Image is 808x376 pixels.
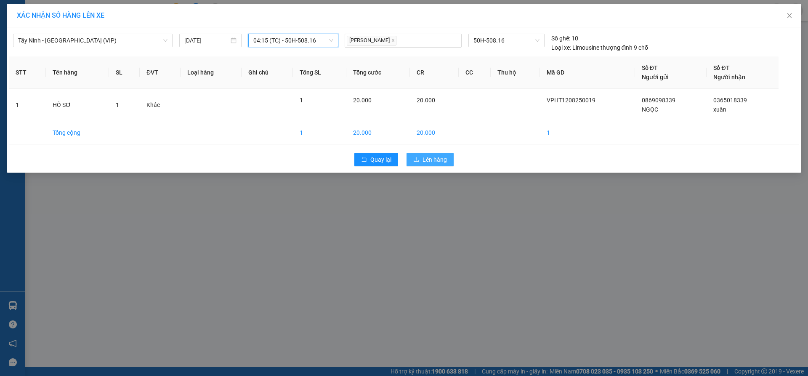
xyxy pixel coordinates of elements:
button: Close [778,4,801,28]
span: rollback [361,157,367,163]
th: Ghi chú [242,56,293,89]
td: HỒ SƠ [46,89,109,121]
span: 20.000 [353,97,372,104]
span: 0365018339 [713,97,747,104]
th: Tên hàng [46,56,109,89]
th: CR [410,56,459,89]
span: [PERSON_NAME] [347,36,396,45]
span: Số ĐT [713,64,729,71]
th: Tổng cước [346,56,410,89]
span: Lên hàng [423,155,447,164]
span: close [786,12,793,19]
th: CC [459,56,491,89]
button: uploadLên hàng [407,153,454,166]
span: Quay lại [370,155,391,164]
span: VPHT1208250019 [547,97,595,104]
span: 50H-508.16 [473,34,539,47]
span: 20.000 [417,97,435,104]
div: 10 [551,34,578,43]
div: Limousine thượng đỉnh 9 chỗ [551,43,649,52]
td: 1 [9,89,46,121]
th: STT [9,56,46,89]
span: xuân [713,106,726,113]
th: SL [109,56,140,89]
span: 1 [300,97,303,104]
span: Người nhận [713,74,745,80]
span: Số ghế: [551,34,570,43]
span: close [391,38,395,43]
span: 04:15 (TC) - 50H-508.16 [253,34,333,47]
span: Loại xe: [551,43,571,52]
td: 20.000 [410,121,459,144]
span: Số ĐT [642,64,658,71]
td: 1 [293,121,346,144]
td: Tổng cộng [46,121,109,144]
span: 1 [116,101,119,108]
th: Tổng SL [293,56,346,89]
span: 0869098339 [642,97,675,104]
td: 1 [540,121,635,144]
th: Loại hàng [181,56,242,89]
th: Mã GD [540,56,635,89]
span: upload [413,157,419,163]
span: Người gửi [642,74,669,80]
span: Tây Ninh - Sài Gòn (VIP) [18,34,167,47]
th: Thu hộ [491,56,540,89]
td: 20.000 [346,121,410,144]
th: ĐVT [140,56,181,89]
button: rollbackQuay lại [354,153,398,166]
input: 13/08/2025 [184,36,229,45]
td: Khác [140,89,181,121]
span: XÁC NHẬN SỐ HÀNG LÊN XE [17,11,104,19]
span: NGỌC [642,106,658,113]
